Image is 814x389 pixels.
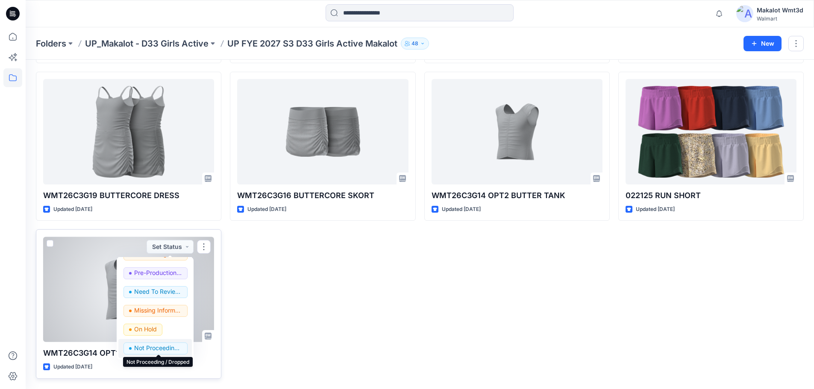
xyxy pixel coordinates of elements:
p: UP FYE 2027 S3 D33 Girls Active Makalot [227,38,397,50]
p: Updated [DATE] [53,205,92,214]
p: 48 [411,39,418,48]
p: WMT26C3G14 OPT1 BUTTER TANK [43,347,214,359]
div: Walmart [757,15,803,22]
p: Missing Information [134,305,182,316]
a: WMT26C3G19 BUTTERCORE DRESS [43,79,214,184]
a: WMT26C3G14 OPT2 BUTTER TANK [432,79,602,184]
a: WMT26C3G16 BUTTERCORE SKORT [237,79,408,184]
button: 48 [401,38,429,50]
p: Updated [DATE] [247,205,286,214]
a: WMT26C3G14 OPT1 BUTTER TANK [43,237,214,342]
p: WMT26C3G14 OPT2 BUTTER TANK [432,190,602,202]
p: On Hold [134,324,157,335]
button: New [743,36,782,51]
a: Folders [36,38,66,50]
p: 022125 RUN SHORT [626,190,796,202]
p: Updated [DATE] [53,363,92,371]
p: Updated [DATE] [636,205,675,214]
p: WMT26C3G19 BUTTERCORE DRESS [43,190,214,202]
p: Need To Review - Design/PD/Tech [134,286,182,297]
img: avatar [736,5,753,22]
p: Pre-Production Approved [134,267,182,278]
p: WMT26C3G16 BUTTERCORE SKORT [237,190,408,202]
p: Not Proceeding / Dropped [134,342,182,354]
a: UP_Makalot - D33 Girls Active [85,38,209,50]
p: Updated [DATE] [442,205,481,214]
div: Makalot Wmt3d [757,5,803,15]
a: 022125 RUN SHORT [626,79,796,184]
